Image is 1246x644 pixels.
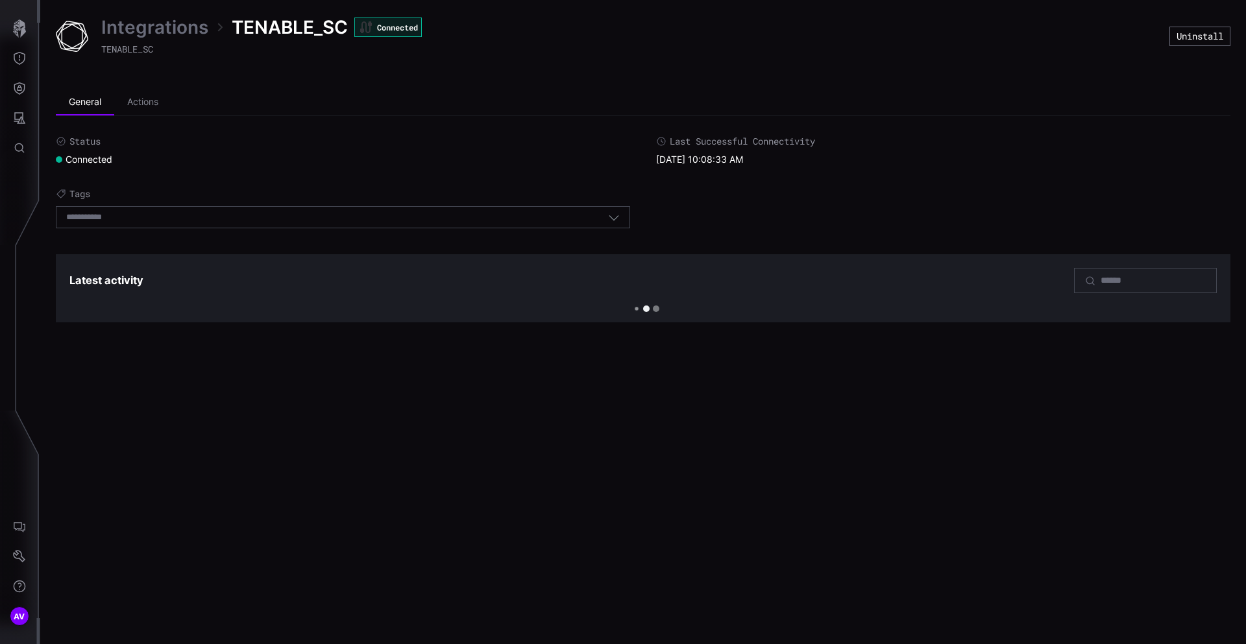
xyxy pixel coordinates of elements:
[656,154,743,165] time: [DATE] 10:08:33 AM
[69,188,90,200] span: Tags
[56,89,114,115] li: General
[1169,27,1230,46] button: Uninstall
[354,18,422,37] div: Connected
[56,20,88,53] img: Tenable SC
[69,274,143,287] h3: Latest activity
[114,89,171,115] li: Actions
[69,136,101,147] span: Status
[1,601,38,631] button: AV
[670,136,815,147] span: Last Successful Connectivity
[56,154,112,165] div: Connected
[608,211,620,223] button: Toggle options menu
[101,43,153,55] span: TENABLE_SC
[232,16,348,39] span: TENABLE_SC
[101,16,208,39] a: Integrations
[14,610,25,623] span: AV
